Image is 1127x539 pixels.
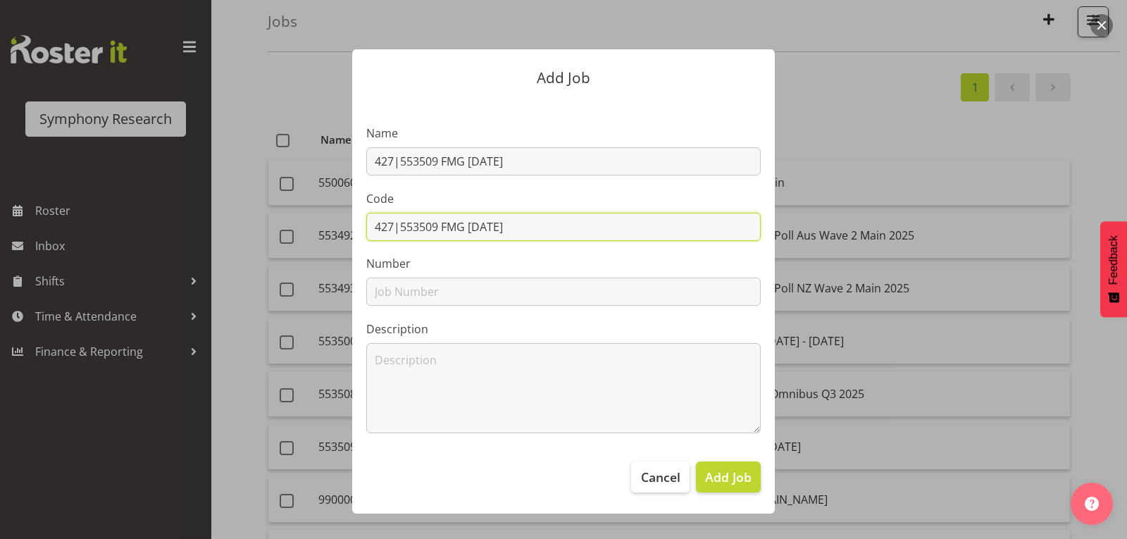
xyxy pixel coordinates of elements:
[641,468,680,486] span: Cancel
[366,278,761,306] input: Job Number
[366,255,761,272] label: Number
[366,190,761,207] label: Code
[631,461,689,492] button: Cancel
[366,125,761,142] label: Name
[1085,497,1099,511] img: help-xxl-2.png
[705,468,752,486] span: Add Job
[1107,235,1120,285] span: Feedback
[366,213,761,241] input: Job Code
[696,461,761,492] button: Add Job
[366,321,761,337] label: Description
[1100,221,1127,317] button: Feedback - Show survey
[366,70,761,85] p: Add Job
[366,147,761,175] input: Job Name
